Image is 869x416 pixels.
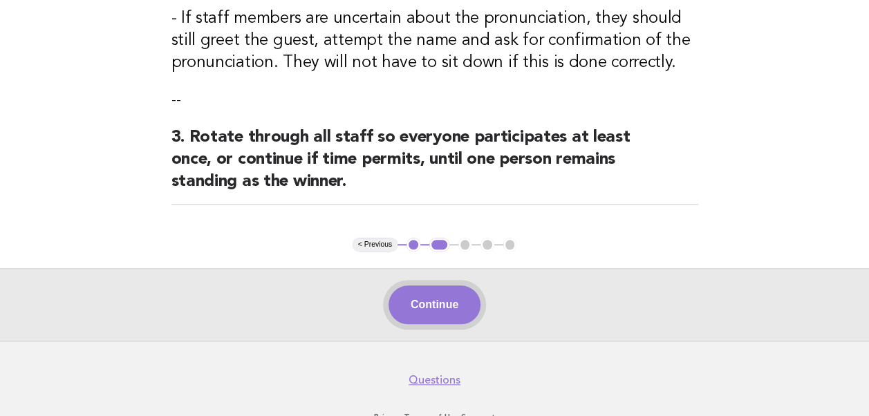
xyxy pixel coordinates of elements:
[171,8,698,74] h3: - If staff members are uncertain about the pronunciation, they should still greet the guest, atte...
[171,126,698,205] h2: 3. Rotate through all staff so everyone participates at least once, or continue if time permits, ...
[429,238,449,252] button: 2
[353,238,398,252] button: < Previous
[389,285,480,324] button: Continue
[407,238,420,252] button: 1
[171,91,698,110] p: --
[409,373,460,387] a: Questions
